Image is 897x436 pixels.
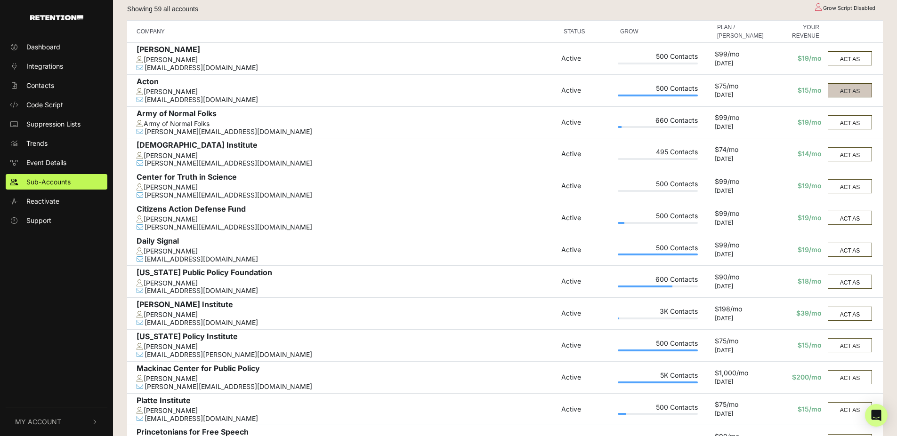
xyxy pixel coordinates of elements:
[618,212,698,222] div: 500 Contacts
[618,222,698,224] div: Plan Usage: 8%
[715,82,766,92] div: $75/mo
[137,215,557,223] div: [PERSON_NAME]
[712,21,768,43] th: PLAN / [PERSON_NAME]
[618,95,698,96] div: Plan Usage: 122%
[137,351,557,359] div: [EMAIL_ADDRESS][PERSON_NAME][DOMAIN_NAME]
[26,119,81,129] span: Suppression Lists
[137,279,557,287] div: [PERSON_NAME]
[618,276,698,285] div: 600 Contacts
[828,147,872,161] button: ACT AS
[127,5,198,13] small: Showing 59 all accounts
[715,379,766,385] div: [DATE]
[26,80,54,90] span: Contacts
[715,146,766,156] div: $74/mo
[137,77,557,88] div: Acton
[618,413,698,415] div: Plan Usage: 10%
[715,60,766,67] div: [DATE]
[715,92,766,98] div: [DATE]
[6,135,107,151] a: Trends
[828,243,872,257] button: ACT AS
[715,251,766,258] div: [DATE]
[137,159,557,167] div: [PERSON_NAME][EMAIL_ADDRESS][DOMAIN_NAME]
[618,381,698,383] div: Plan Usage: 107%
[559,43,615,75] td: Active
[137,237,557,247] div: Daily Signal
[618,317,698,319] div: Plan Usage: 1%
[768,21,824,43] th: YOUR REVENUE
[137,96,557,104] div: [EMAIL_ADDRESS][DOMAIN_NAME]
[715,347,766,354] div: [DATE]
[618,158,698,160] div: Plan Usage: 0%
[26,158,66,167] span: Event Details
[715,401,766,411] div: $75/mo
[137,415,557,423] div: [EMAIL_ADDRESS][DOMAIN_NAME]
[137,255,557,263] div: [EMAIL_ADDRESS][DOMAIN_NAME]
[618,285,698,287] div: Plan Usage: 68%
[618,244,698,254] div: 500 Contacts
[137,56,557,64] div: [PERSON_NAME]
[137,223,557,231] div: [PERSON_NAME][EMAIL_ADDRESS][DOMAIN_NAME]
[137,183,557,191] div: [PERSON_NAME]
[26,61,63,71] span: Integrations
[137,88,557,96] div: [PERSON_NAME]
[30,15,83,20] img: Retention.com
[618,190,698,192] div: Plan Usage: 0%
[15,417,61,427] span: My Account
[768,74,824,106] td: $15/mo
[6,174,107,190] a: Sub-Accounts
[715,220,766,226] div: [DATE]
[618,349,698,351] div: Plan Usage: 135%
[715,241,766,251] div: $99/mo
[559,202,615,234] td: Active
[715,305,766,315] div: $198/mo
[768,266,824,298] td: $18/mo
[828,275,872,289] button: ACT AS
[768,330,824,362] td: $15/mo
[26,215,51,225] span: Support
[559,298,615,330] td: Active
[559,74,615,106] td: Active
[559,138,615,170] td: Active
[828,307,872,321] button: ACT AS
[715,411,766,417] div: [DATE]
[768,106,824,138] td: $19/mo
[715,156,766,162] div: [DATE]
[768,43,824,75] td: $19/mo
[618,117,698,127] div: 660 Contacts
[559,393,615,425] td: Active
[768,138,824,170] td: $14/mo
[559,170,615,202] td: Active
[559,266,615,298] td: Active
[715,337,766,347] div: $75/mo
[127,21,559,43] th: COMPANY
[715,114,766,124] div: $99/mo
[137,64,557,72] div: [EMAIL_ADDRESS][DOMAIN_NAME]
[137,109,557,120] div: Army of Normal Folks
[828,338,872,352] button: ACT AS
[715,273,766,283] div: $90/mo
[137,120,557,128] div: Army of Normal Folks
[6,193,107,209] a: Reactivate
[618,404,698,413] div: 500 Contacts
[137,287,557,295] div: [EMAIL_ADDRESS][DOMAIN_NAME]
[6,97,107,112] a: Code Script
[715,124,766,130] div: [DATE]
[6,155,107,170] a: Event Details
[618,148,698,158] div: 495 Contacts
[768,298,824,330] td: $39/mo
[618,372,698,381] div: 5K Contacts
[137,45,557,56] div: [PERSON_NAME]
[6,78,107,93] a: Contacts
[137,300,557,311] div: [PERSON_NAME] Institute
[618,126,698,128] div: Plan Usage: 5%
[137,128,557,136] div: [PERSON_NAME][EMAIL_ADDRESS][DOMAIN_NAME]
[715,369,766,379] div: $1,000/mo
[618,340,698,349] div: 500 Contacts
[137,311,557,319] div: [PERSON_NAME]
[768,234,824,266] td: $19/mo
[26,100,63,110] span: Code Script
[26,196,59,206] span: Reactivate
[6,58,107,74] a: Integrations
[715,188,766,194] div: [DATE]
[137,396,557,407] div: Platte Institute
